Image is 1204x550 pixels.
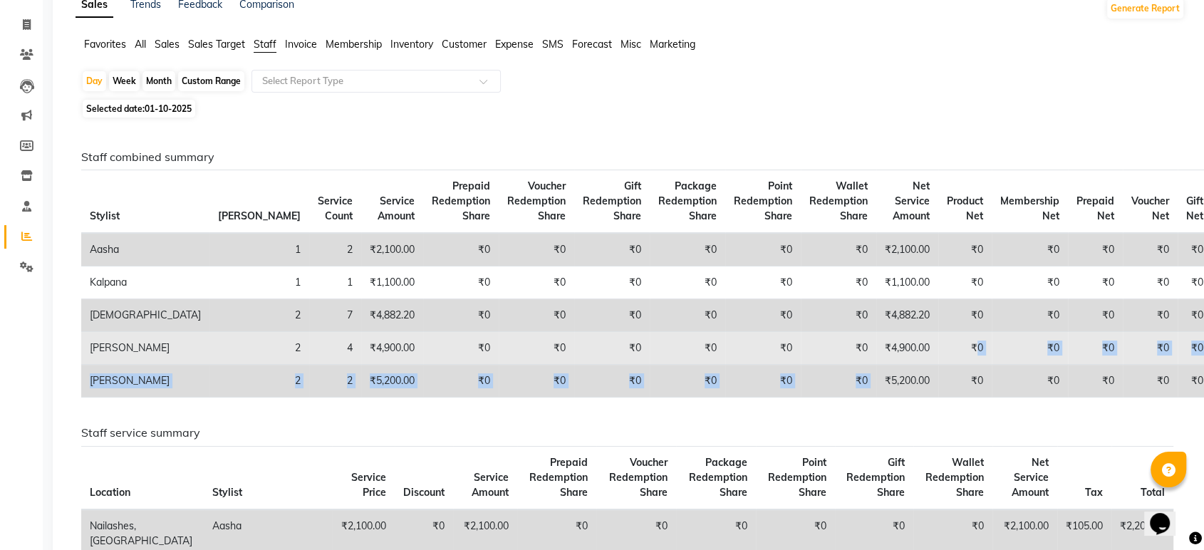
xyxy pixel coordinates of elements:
span: Selected date: [83,100,195,118]
td: ₹0 [650,332,725,365]
td: Aasha [81,233,209,266]
span: Net Service Amount [893,180,930,222]
span: Voucher Redemption Share [609,456,668,499]
td: ₹0 [423,233,499,266]
td: ₹0 [1123,233,1178,266]
span: Wallet Redemption Share [925,456,984,499]
td: ₹4,900.00 [361,332,423,365]
span: Package Redemption Share [658,180,717,222]
td: ₹0 [725,299,801,332]
td: ₹0 [801,299,876,332]
td: ₹0 [499,233,574,266]
span: Voucher Net [1131,194,1169,222]
td: [DEMOGRAPHIC_DATA] [81,299,209,332]
td: ₹5,200.00 [361,365,423,398]
span: Favorites [84,38,126,51]
td: ₹0 [1068,299,1123,332]
span: Location [90,486,130,499]
span: Product Net [947,194,983,222]
td: ₹0 [938,299,992,332]
td: ₹0 [650,233,725,266]
span: Prepaid Redemption Share [432,180,490,222]
span: Service Count [318,194,353,222]
td: ₹4,900.00 [876,332,938,365]
td: ₹0 [992,233,1068,266]
td: ₹0 [1123,266,1178,299]
span: Prepaid Net [1076,194,1114,222]
td: 7 [309,299,361,332]
td: ₹4,882.20 [876,299,938,332]
td: 2 [309,365,361,398]
span: Package Redemption Share [689,456,747,499]
span: Expense [495,38,534,51]
td: ₹0 [938,266,992,299]
td: [PERSON_NAME] [81,365,209,398]
td: ₹0 [801,365,876,398]
div: Day [83,71,106,91]
span: Tax [1085,486,1103,499]
td: ₹0 [992,266,1068,299]
span: Gift Net [1186,194,1203,222]
td: ₹0 [801,266,876,299]
td: ₹0 [650,299,725,332]
span: 01-10-2025 [145,103,192,114]
span: Discount [403,486,445,499]
td: ₹0 [725,233,801,266]
span: Membership Net [1000,194,1059,222]
span: Invoice [285,38,317,51]
td: ₹4,882.20 [361,299,423,332]
td: 2 [209,332,309,365]
td: ₹0 [1068,365,1123,398]
span: Net Service Amount [1012,456,1049,499]
td: ₹0 [1068,233,1123,266]
span: Forecast [572,38,612,51]
td: ₹5,200.00 [876,365,938,398]
span: All [135,38,146,51]
td: ₹0 [938,365,992,398]
td: ₹0 [423,332,499,365]
span: Customer [442,38,487,51]
td: 2 [209,299,309,332]
iframe: chat widget [1144,493,1190,536]
td: ₹0 [574,299,650,332]
td: 2 [209,365,309,398]
td: ₹0 [574,233,650,266]
td: ₹0 [725,266,801,299]
span: Stylist [90,209,120,222]
td: ₹0 [801,332,876,365]
td: ₹0 [938,233,992,266]
td: ₹0 [499,299,574,332]
span: Stylist [212,486,242,499]
td: ₹0 [574,332,650,365]
span: Sales Target [188,38,245,51]
td: 4 [309,332,361,365]
div: Month [142,71,175,91]
td: ₹0 [650,266,725,299]
span: Point Redemption Share [768,456,826,499]
td: ₹2,100.00 [876,233,938,266]
td: ₹0 [1123,365,1178,398]
td: ₹0 [1123,332,1178,365]
td: ₹0 [1068,266,1123,299]
span: Marketing [650,38,695,51]
span: Inventory [390,38,433,51]
td: ₹0 [992,299,1068,332]
span: Total [1141,486,1165,499]
div: Custom Range [178,71,244,91]
span: [PERSON_NAME] [218,209,301,222]
span: SMS [542,38,564,51]
td: 1 [309,266,361,299]
td: ₹1,100.00 [876,266,938,299]
td: 1 [209,266,309,299]
td: ₹0 [801,233,876,266]
td: ₹0 [992,365,1068,398]
span: Service Amount [472,471,509,499]
td: ₹0 [499,332,574,365]
td: ₹0 [725,365,801,398]
td: ₹0 [992,332,1068,365]
span: Service Price [351,471,386,499]
td: ₹0 [938,332,992,365]
td: ₹0 [1123,299,1178,332]
td: 2 [309,233,361,266]
span: Voucher Redemption Share [507,180,566,222]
